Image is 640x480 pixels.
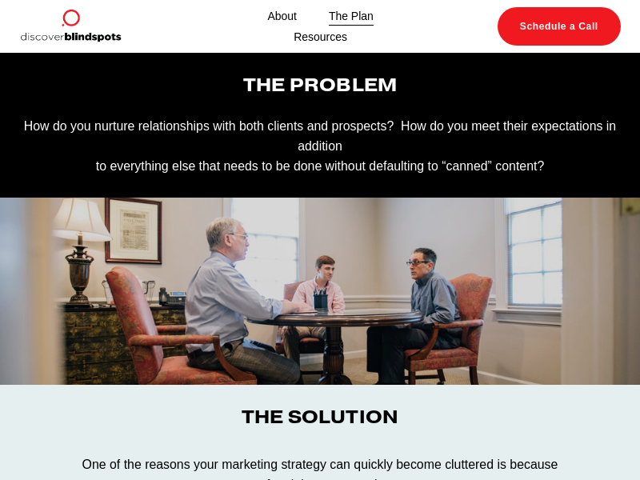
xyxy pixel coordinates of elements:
h3: The Solution [19,406,621,427]
a: Schedule a Call [498,7,621,46]
a: The Plan [329,6,374,26]
a: About [267,6,296,26]
img: Discover Blind Spots [19,8,122,45]
p: How do you nurture relationships with both clients and prospects? How do you meet their expectati... [19,116,621,177]
h3: The Problem [19,74,621,95]
a: Resources [294,26,347,46]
